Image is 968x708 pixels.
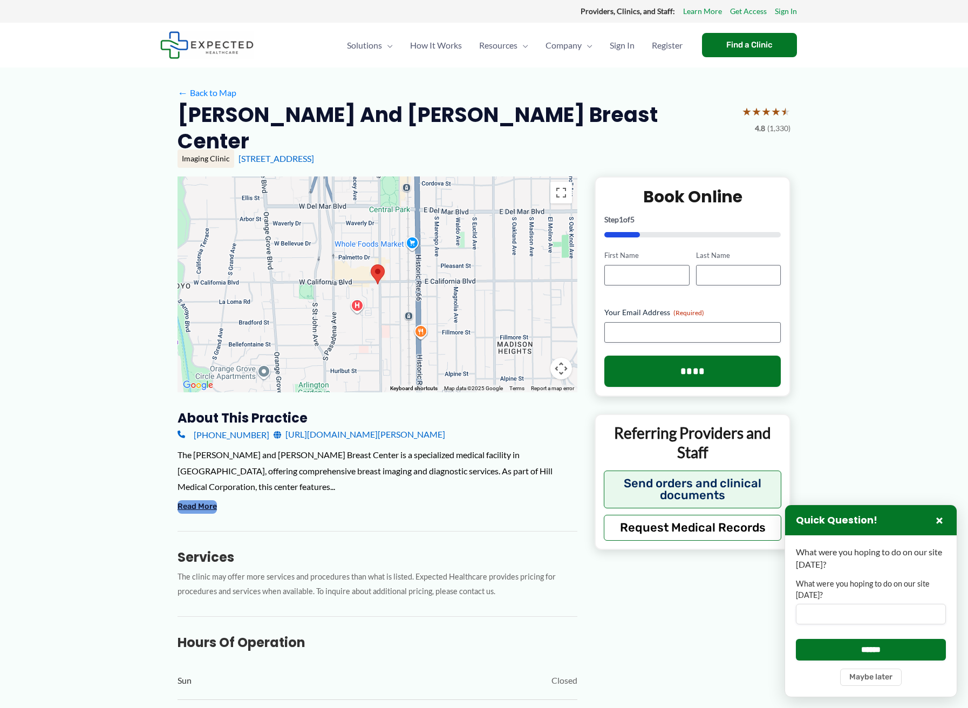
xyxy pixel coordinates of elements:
span: (1,330) [767,121,790,135]
label: Your Email Address [604,307,781,318]
p: The clinic may offer more services and procedures than what is listed. Expected Healthcare provid... [178,570,577,599]
span: Menu Toggle [517,26,528,64]
span: Solutions [347,26,382,64]
nav: Primary Site Navigation [338,26,691,64]
a: SolutionsMenu Toggle [338,26,401,64]
span: ★ [771,101,781,121]
span: Sign In [610,26,635,64]
label: First Name [604,250,689,261]
a: ResourcesMenu Toggle [471,26,537,64]
span: ★ [781,101,790,121]
a: How It Works [401,26,471,64]
div: Imaging Clinic [178,149,234,168]
button: Toggle fullscreen view [550,182,572,203]
a: Find a Clinic [702,33,797,57]
button: Maybe later [840,669,902,686]
span: Menu Toggle [582,26,592,64]
span: 4.8 [755,121,765,135]
span: Sun [178,672,192,689]
a: [STREET_ADDRESS] [238,153,314,164]
button: Keyboard shortcuts [390,385,438,392]
label: Last Name [696,250,781,261]
h3: About this practice [178,410,577,426]
span: ★ [752,101,761,121]
span: How It Works [410,26,462,64]
a: Open this area in Google Maps (opens a new window) [180,378,216,392]
h3: Services [178,549,577,566]
button: Map camera controls [550,358,572,379]
button: Request Medical Records [604,515,781,541]
a: Learn More [683,4,722,18]
a: Report a map error [531,385,574,391]
span: 1 [619,215,623,224]
h2: Book Online [604,186,781,207]
span: 5 [630,215,635,224]
span: Register [652,26,683,64]
a: ←Back to Map [178,85,236,101]
a: Register [643,26,691,64]
img: Google [180,378,216,392]
span: Closed [551,672,577,689]
label: What were you hoping to do on our site [DATE]? [796,578,946,601]
span: Resources [479,26,517,64]
span: ← [178,87,188,98]
p: Step of [604,216,781,223]
span: ★ [761,101,771,121]
button: Close [933,514,946,527]
button: Send orders and clinical documents [604,471,781,508]
p: Referring Providers and Staff [604,423,781,462]
button: Read More [178,500,217,513]
a: Sign In [775,4,797,18]
span: Menu Toggle [382,26,393,64]
span: Company [546,26,582,64]
img: Expected Healthcare Logo - side, dark font, small [160,31,254,59]
a: CompanyMenu Toggle [537,26,601,64]
a: Get Access [730,4,767,18]
p: What were you hoping to do on our site [DATE]? [796,546,946,570]
span: Map data ©2025 Google [444,385,503,391]
h3: Hours of Operation [178,634,577,651]
a: Sign In [601,26,643,64]
strong: Providers, Clinics, and Staff: [581,6,675,16]
div: The [PERSON_NAME] and [PERSON_NAME] Breast Center is a specialized medical facility in [GEOGRAPHI... [178,447,577,495]
a: Terms (opens in new tab) [509,385,524,391]
h2: [PERSON_NAME] and [PERSON_NAME] Breast Center [178,101,733,155]
a: [URL][DOMAIN_NAME][PERSON_NAME] [274,426,445,443]
span: ★ [742,101,752,121]
a: [PHONE_NUMBER] [178,426,269,443]
span: (Required) [673,309,704,317]
h3: Quick Question! [796,514,877,527]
